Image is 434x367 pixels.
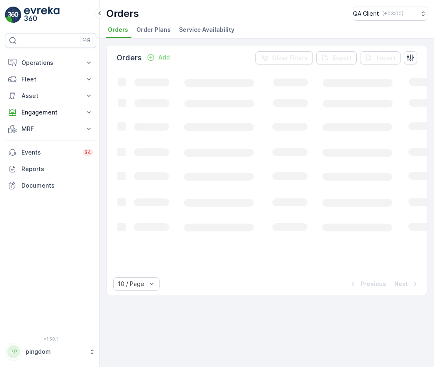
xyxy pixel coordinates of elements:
[21,181,93,190] p: Documents
[360,51,401,64] button: Import
[393,279,420,289] button: Next
[353,10,379,18] p: QA Client
[5,88,96,104] button: Asset
[143,52,173,62] button: Add
[26,348,85,356] p: pingdom
[21,92,80,100] p: Asset
[117,52,142,64] p: Orders
[106,7,139,20] p: Orders
[348,279,387,289] button: Previous
[21,59,80,67] p: Operations
[158,53,170,62] p: Add
[82,37,91,44] p: ⌘B
[5,161,96,177] a: Reports
[255,51,313,64] button: Clear Filters
[5,177,96,194] a: Documents
[333,54,352,62] p: Export
[21,125,80,133] p: MRF
[394,280,408,288] p: Next
[5,343,96,360] button: PPpingdom
[21,108,80,117] p: Engagement
[21,165,93,173] p: Reports
[5,336,96,341] span: v 1.50.1
[5,121,96,137] button: MRF
[382,10,403,17] p: ( +03:00 )
[316,51,357,64] button: Export
[5,55,96,71] button: Operations
[21,75,80,83] p: Fleet
[377,54,396,62] p: Import
[108,26,128,34] span: Orders
[24,7,60,23] img: logo_light-DOdMpM7g.png
[84,149,91,156] p: 34
[136,26,171,34] span: Order Plans
[21,148,78,157] p: Events
[5,7,21,23] img: logo
[5,104,96,121] button: Engagement
[5,71,96,88] button: Fleet
[5,144,96,161] a: Events34
[353,7,427,21] button: QA Client(+03:00)
[7,345,20,358] div: PP
[272,54,308,62] p: Clear Filters
[179,26,234,34] span: Service Availability
[360,280,386,288] p: Previous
